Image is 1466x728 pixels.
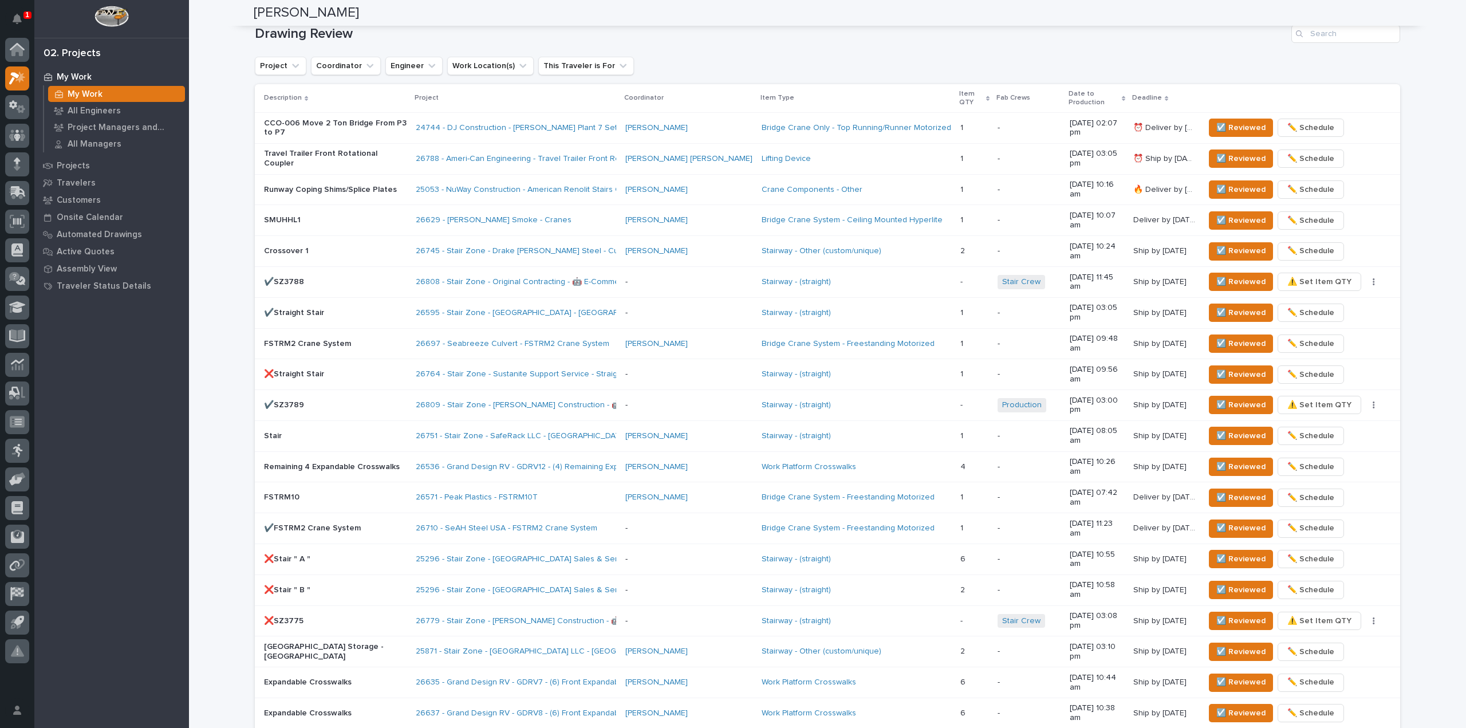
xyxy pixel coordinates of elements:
[1287,368,1334,381] span: ✏️ Schedule
[416,585,786,595] a: 25296 - Stair Zone - [GEOGRAPHIC_DATA] Sales & Service - [GEOGRAPHIC_DATA] Fire Training Cent
[255,636,1400,667] tr: [GEOGRAPHIC_DATA] Storage - [GEOGRAPHIC_DATA]25871 - Stair Zone - [GEOGRAPHIC_DATA] LLC - [GEOGRA...
[1278,674,1344,692] button: ✏️ Schedule
[625,308,752,318] p: -
[625,400,752,410] p: -
[1287,521,1334,535] span: ✏️ Schedule
[44,136,189,152] a: All Managers
[34,277,189,294] a: Traveler Status Details
[762,185,862,195] a: Crane Components - Other
[255,26,1287,42] h1: Drawing Review
[34,208,189,226] a: Onsite Calendar
[960,460,968,472] p: 4
[264,431,407,441] p: Stair
[625,431,688,441] a: [PERSON_NAME]
[255,266,1400,297] tr: ✔️SZ378826808 - Stair Zone - Original Contracting - 🤖 E-Commerce Stair Order -Stairway - (straigh...
[960,152,965,164] p: 1
[57,281,151,292] p: Traveler Status Details
[1291,25,1400,43] div: Search
[1216,645,1266,659] span: ☑️ Reviewed
[1216,398,1266,412] span: ☑️ Reviewed
[1133,583,1189,595] p: Ship by [DATE]
[1070,642,1124,662] p: [DATE] 03:10 pm
[1287,275,1351,289] span: ⚠️ Set Item QTY
[255,143,1400,174] tr: Travel Trailer Front Rotational Coupler26788 - Ameri-Can Engineering - Travel Trailer Front Rotat...
[1070,273,1124,292] p: [DATE] 11:45 am
[34,243,189,260] a: Active Quotes
[1278,180,1344,199] button: ✏️ Schedule
[1209,180,1273,199] button: ☑️ Reviewed
[1287,306,1334,320] span: ✏️ Schedule
[625,154,752,164] a: [PERSON_NAME] [PERSON_NAME]
[255,174,1400,205] tr: Runway Coping Shims/Splice Plates25053 - NuWay Construction - American Renolit Stairs Guardrail a...
[1216,121,1266,135] span: ☑️ Reviewed
[1133,460,1189,472] p: Ship by [DATE]
[960,429,965,441] p: 1
[960,121,965,133] p: 1
[416,431,627,441] a: 26751 - Stair Zone - SafeRack LLC - [GEOGRAPHIC_DATA]
[416,616,714,626] a: 26779 - Stair Zone - [PERSON_NAME] Construction - 🤖 E-Commerce Stair Order
[264,339,407,349] p: FSTRM2 Crane System
[1209,119,1273,137] button: ☑️ Reviewed
[1209,304,1273,322] button: ☑️ Reviewed
[762,585,831,595] a: Stairway - (straight)
[1209,211,1273,230] button: ☑️ Reviewed
[416,154,679,164] a: 26788 - Ameri-Can Engineering - Travel Trailer Front Rotational Coupler
[625,678,688,687] a: [PERSON_NAME]
[762,554,831,564] a: Stairway - (straight)
[1216,460,1266,474] span: ☑️ Reviewed
[57,178,96,188] p: Travelers
[255,236,1400,267] tr: Crossover 126745 - Stair Zone - Drake [PERSON_NAME] Steel - Custom Crossovers [PERSON_NAME] Stair...
[998,524,1061,533] p: -
[762,616,831,626] a: Stairway - (straight)
[1133,367,1189,379] p: Ship by [DATE]
[625,709,688,718] a: [PERSON_NAME]
[1216,183,1266,196] span: ☑️ Reviewed
[264,709,407,718] p: Expandable Crosswalks
[538,57,634,75] button: This Traveler is For
[762,431,831,441] a: Stairway - (straight)
[1287,337,1334,351] span: ✏️ Schedule
[264,246,407,256] p: Crossover 1
[1209,365,1273,384] button: ☑️ Reviewed
[255,482,1400,513] tr: FSTRM1026571 - Peak Plastics - FSTRM10T [PERSON_NAME] Bridge Crane System - Freestanding Motorize...
[416,493,538,502] a: 26571 - Peak Plastics - FSTRM10T
[960,706,968,718] p: 6
[1133,644,1189,656] p: Ship by [DATE]
[44,103,189,119] a: All Engineers
[264,369,407,379] p: ❌Straight Stair
[1216,706,1266,720] span: ☑️ Reviewed
[625,277,752,287] p: -
[625,524,752,533] p: -
[416,215,572,225] a: 26629 - [PERSON_NAME] Smoke - Cranes
[1278,427,1344,445] button: ✏️ Schedule
[1216,306,1266,320] span: ☑️ Reviewed
[960,490,965,502] p: 1
[1070,519,1124,538] p: [DATE] 11:23 am
[1287,491,1334,505] span: ✏️ Schedule
[264,642,407,662] p: [GEOGRAPHIC_DATA] Storage - [GEOGRAPHIC_DATA]
[998,554,1061,564] p: -
[311,57,381,75] button: Coordinator
[255,113,1400,144] tr: CCO-006 Move 2 Ton Bridge From P3 to P724744 - DJ Construction - [PERSON_NAME] Plant 7 Setup [PER...
[762,400,831,410] a: Stairway - (straight)
[416,308,711,318] a: 26595 - Stair Zone - [GEOGRAPHIC_DATA] - [GEOGRAPHIC_DATA] - Straight Stair
[1002,616,1041,626] a: Stair Crew
[960,521,965,533] p: 1
[960,337,965,349] p: 1
[625,616,752,626] p: -
[1216,552,1266,566] span: ☑️ Reviewed
[14,14,29,32] div: Notifications1
[1278,211,1344,230] button: ✏️ Schedule
[1133,521,1198,533] p: Deliver by [DATE]
[57,213,123,223] p: Onsite Calendar
[255,297,1400,328] tr: ✔️Straight Stair26595 - Stair Zone - [GEOGRAPHIC_DATA] - [GEOGRAPHIC_DATA] - Straight Stair -Stai...
[625,246,688,256] a: [PERSON_NAME]
[1070,611,1124,631] p: [DATE] 03:08 pm
[762,308,831,318] a: Stairway - (straight)
[1209,704,1273,722] button: ☑️ Reviewed
[1133,429,1189,441] p: Ship by [DATE]
[44,86,189,102] a: My Work
[998,585,1061,595] p: -
[960,398,965,410] p: -
[1070,457,1124,477] p: [DATE] 10:26 am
